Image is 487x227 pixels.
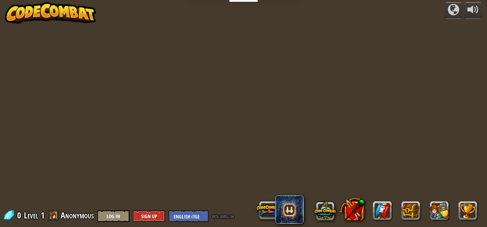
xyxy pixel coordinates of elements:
span: Anonymous [61,210,94,221]
button: Adjust volume [464,2,482,19]
button: Campaigns [445,2,462,19]
button: Sign Up [133,210,165,222]
span: Level [24,210,38,221]
span: 0 [17,210,23,221]
button: Log In [97,210,129,222]
img: CodeCombat - Learn how to code by playing a game [5,2,96,24]
span: 1 [41,210,45,221]
span: beta levels on [212,213,234,220]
